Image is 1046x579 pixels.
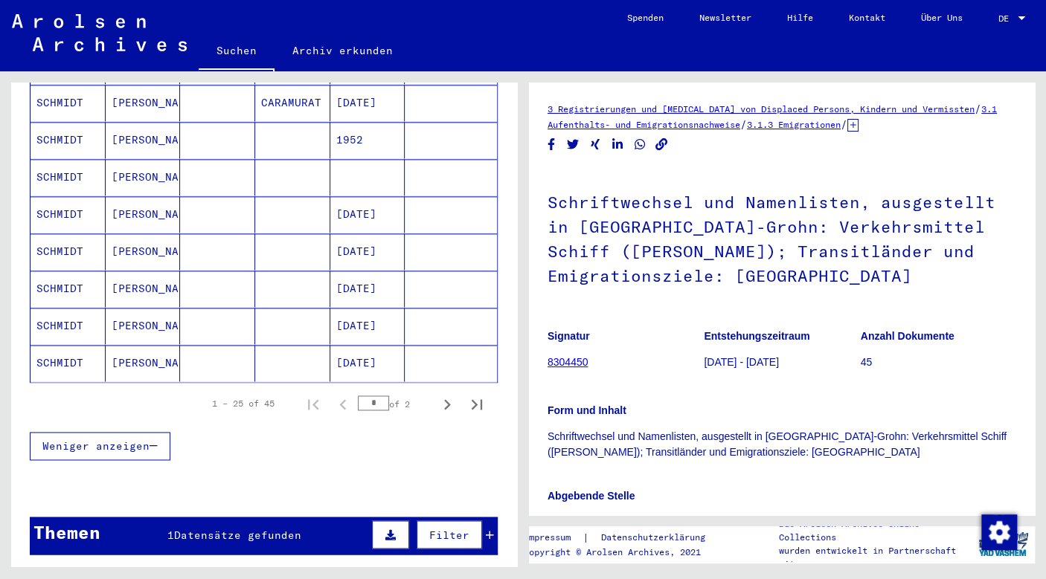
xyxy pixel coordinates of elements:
[975,525,1031,563] img: yv_logo.png
[524,546,723,559] p: Copyright © Arolsen Archives, 2021
[106,122,181,158] mat-cell: [PERSON_NAME]
[740,117,747,131] span: /
[31,233,106,270] mat-cell: SCHMIDT
[632,135,648,154] button: Share on WhatsApp
[589,530,723,546] a: Datenschutzerklärung
[106,271,181,307] mat-cell: [PERSON_NAME]
[106,233,181,270] mat-cell: [PERSON_NAME]
[30,432,170,460] button: Weniger anzeigen
[548,490,635,502] b: Abgebende Stelle
[330,308,405,344] mat-cell: [DATE]
[31,159,106,195] mat-cell: SCHMIDT
[588,135,603,154] button: Share on Xing
[31,122,106,158] mat-cell: SCHMIDT
[31,196,106,233] mat-cell: SCHMIDT
[275,33,411,68] a: Archiv erkunden
[417,520,482,549] button: Filter
[548,429,1016,460] p: Schriftwechsel und Namenlisten, ausgestellt in [GEOGRAPHIC_DATA]-Grohn: Verkehrsmittel Schiff ([P...
[199,33,275,71] a: Suchen
[106,345,181,381] mat-cell: [PERSON_NAME]
[998,13,1015,24] span: DE
[981,514,1017,550] img: Zustimmung ändern
[174,528,301,541] span: Datensätze gefunden
[548,404,626,416] b: Form und Inhalt
[42,439,150,453] span: Weniger anzeigen
[106,159,181,195] mat-cell: [PERSON_NAME]
[429,528,469,541] span: Filter
[106,308,181,344] mat-cell: [PERSON_NAME]
[31,271,106,307] mat-cell: SCHMIDT
[548,514,1016,530] p: International Refugee Organization (IRO) einschließlich PCIRO
[255,85,330,121] mat-cell: CARAMURAT
[778,517,972,544] p: Die Arolsen Archives Online-Collections
[12,14,187,51] img: Arolsen_neg.svg
[31,345,106,381] mat-cell: SCHMIDT
[778,544,972,571] p: wurden entwickelt in Partnerschaft mit
[704,330,809,342] b: Entstehungszeitraum
[330,271,405,307] mat-cell: [DATE]
[548,356,588,368] a: 8304450
[548,330,590,342] b: Signatur
[524,530,723,546] div: |
[548,168,1016,307] h1: Schriftwechsel und Namenlisten, ausgestellt in [GEOGRAPHIC_DATA]-Grohn: Verkehrsmittel Schiff ([P...
[31,85,106,121] mat-cell: SCHMIDT
[330,85,405,121] mat-cell: [DATE]
[544,135,559,154] button: Share on Facebook
[548,103,975,114] a: 3 Registrierungen und [MEDICAL_DATA] von Displaced Persons, Kindern und Vermissten
[841,117,847,131] span: /
[462,389,492,418] button: Last page
[330,196,405,233] mat-cell: [DATE]
[106,85,181,121] mat-cell: [PERSON_NAME]
[106,196,181,233] mat-cell: [PERSON_NAME]
[330,233,405,270] mat-cell: [DATE]
[330,345,405,381] mat-cell: [DATE]
[330,122,405,158] mat-cell: 1952
[975,102,981,115] span: /
[167,528,174,541] span: 1
[33,518,100,545] div: Themen
[432,389,462,418] button: Next page
[358,396,432,410] div: of 2
[524,530,583,546] a: Impressum
[861,330,954,342] b: Anzahl Dokumente
[31,308,106,344] mat-cell: SCHMIDT
[565,135,581,154] button: Share on Twitter
[654,135,670,154] button: Copy link
[704,355,859,370] p: [DATE] - [DATE]
[861,355,1016,370] p: 45
[610,135,626,154] button: Share on LinkedIn
[298,389,328,418] button: First page
[212,397,275,410] div: 1 – 25 of 45
[747,119,841,130] a: 3.1.3 Emigrationen
[328,389,358,418] button: Previous page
